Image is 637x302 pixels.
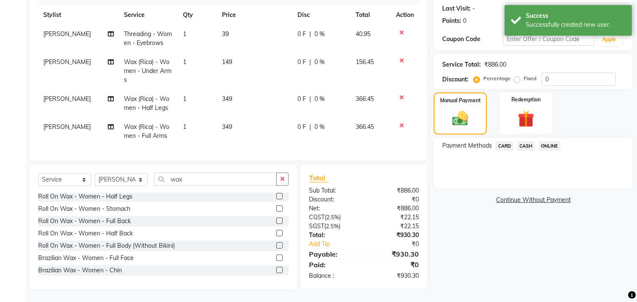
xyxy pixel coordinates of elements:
[222,58,232,66] span: 149
[314,30,325,39] span: 0 %
[303,231,364,240] div: Total:
[351,6,391,25] th: Total
[314,95,325,103] span: 0 %
[503,33,594,46] input: Enter Offer / Coupon Code
[124,30,172,47] span: Threading - Women - Eyebrows
[119,6,177,25] th: Service
[442,75,469,84] div: Discount:
[483,75,511,82] label: Percentage
[303,186,364,195] div: Sub Total:
[222,123,232,131] span: 349
[524,75,536,82] label: Fixed
[356,95,374,103] span: 366.45
[217,6,292,25] th: Price
[314,58,325,67] span: 0 %
[440,97,481,104] label: Manual Payment
[124,58,171,84] span: Wax (Rica) - Women - Under Arms
[309,95,311,103] span: |
[326,223,339,229] span: 2.5%
[442,60,481,69] div: Service Total:
[374,240,426,249] div: ₹0
[222,30,229,38] span: 39
[326,214,339,221] span: 2.5%
[356,123,374,131] span: 366.45
[38,6,119,25] th: Stylist
[309,222,324,230] span: SGST
[314,123,325,131] span: 0 %
[309,173,328,182] span: Total
[442,17,461,25] div: Points:
[38,204,130,213] div: Roll On Wax - Women - Stomach
[309,58,311,67] span: |
[183,123,186,131] span: 1
[222,95,232,103] span: 349
[517,141,535,151] span: CASH
[364,204,426,213] div: ₹886.00
[43,123,91,131] span: [PERSON_NAME]
[309,213,325,221] span: CGST
[484,60,506,69] div: ₹886.00
[364,271,426,280] div: ₹930.30
[364,195,426,204] div: ₹0
[124,95,169,112] span: Wax (Rica) - Women - Half Legs
[38,266,122,275] div: Brazilian Wax - Women - Chin
[43,58,91,66] span: [PERSON_NAME]
[43,95,91,103] span: [PERSON_NAME]
[154,173,277,186] input: Search or Scan
[303,271,364,280] div: Balance :
[463,17,466,25] div: 0
[297,95,306,103] span: 0 F
[356,30,370,38] span: 40.95
[472,4,475,13] div: -
[442,4,471,13] div: Last Visit:
[183,95,186,103] span: 1
[43,30,91,38] span: [PERSON_NAME]
[442,141,492,150] span: Payment Methods
[303,240,374,249] a: Add Tip
[435,196,631,204] a: Continue Without Payment
[38,217,131,226] div: Roll On Wax - Women - Full Back
[38,192,132,201] div: Roll On Wax - Women - Half Legs
[303,204,364,213] div: Net:
[598,33,622,46] button: Apply
[303,249,364,259] div: Payable:
[297,30,306,39] span: 0 F
[364,186,426,195] div: ₹886.00
[124,123,169,140] span: Wax (Rica) - Women - Full Arms
[183,30,186,38] span: 1
[297,123,306,131] span: 0 F
[38,254,134,263] div: Brazilian Wax - Women - Full Face
[364,249,426,259] div: ₹930.30
[303,213,364,222] div: ( )
[364,222,426,231] div: ₹22.15
[511,96,541,103] label: Redemption
[178,6,217,25] th: Qty
[38,241,175,250] div: Roll On Wax - Women - Full Body (Without Bikini)
[292,6,351,25] th: Disc
[303,260,364,270] div: Paid:
[447,109,473,128] img: _cash.svg
[526,11,626,20] div: Success
[364,231,426,240] div: ₹930.30
[303,195,364,204] div: Discount:
[364,260,426,270] div: ₹0
[356,58,374,66] span: 156.45
[364,213,426,222] div: ₹22.15
[513,109,539,129] img: _gift.svg
[38,229,133,238] div: Roll On Wax - Women - Half Back
[183,58,186,66] span: 1
[309,30,311,39] span: |
[309,123,311,131] span: |
[297,58,306,67] span: 0 F
[526,20,626,29] div: Successfully created new user.
[391,6,419,25] th: Action
[539,141,561,151] span: ONLINE
[495,141,514,151] span: CARD
[303,222,364,231] div: ( )
[442,35,503,44] div: Coupon Code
